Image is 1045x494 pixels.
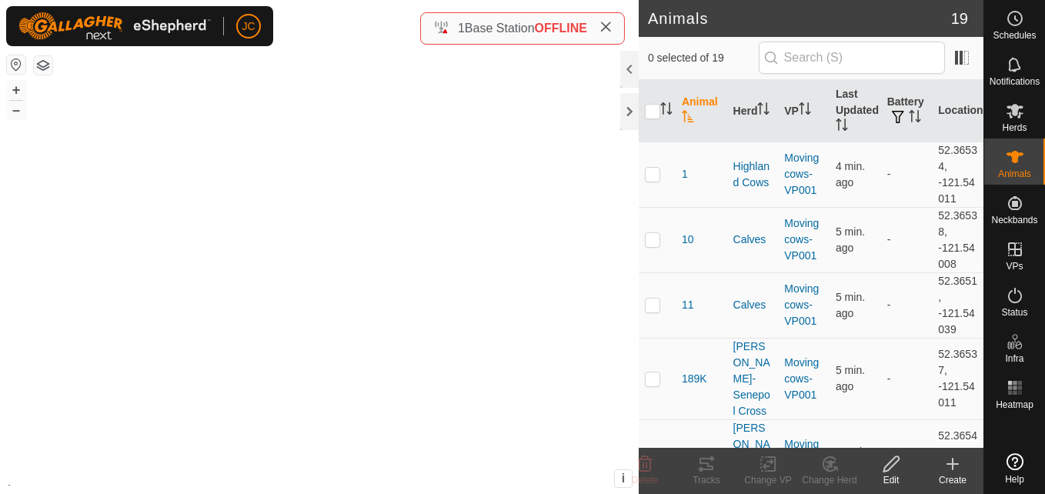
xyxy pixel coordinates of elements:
button: + [7,81,25,99]
span: Base Station [465,22,535,35]
span: Neckbands [991,215,1037,225]
span: 1 [458,22,465,35]
span: Sep 3, 2025, 2:38 PM [836,446,871,474]
span: Status [1001,308,1027,317]
span: Herds [1002,123,1027,132]
span: VPs [1006,262,1023,271]
td: - [881,207,933,272]
p-sorticon: Activate to sort [836,121,848,133]
button: i [615,470,632,487]
p-sorticon: Activate to sort [757,105,770,117]
button: – [7,101,25,119]
span: 11 [682,297,694,313]
a: Moving cows-VP001 [784,152,819,196]
p-sorticon: Activate to sort [799,105,811,117]
th: Location [932,80,983,142]
span: Animals [998,169,1031,179]
span: Heatmap [996,400,1033,409]
span: Infra [1005,354,1023,363]
a: Contact Us [335,474,380,488]
th: VP [778,80,830,142]
span: OFFLINE [535,22,587,35]
th: Animal [676,80,727,142]
td: 52.3651, -121.54039 [932,272,983,338]
th: Last Updated [830,80,881,142]
a: Moving cows-VP001 [784,438,819,482]
span: Help [1005,475,1024,484]
span: 19 [951,7,968,30]
button: Map Layers [34,56,52,75]
td: - [881,338,933,419]
button: Reset Map [7,55,25,74]
td: 52.36534, -121.54011 [932,142,983,207]
td: 52.36537, -121.54011 [932,338,983,419]
span: Notifications [990,77,1040,86]
p-sorticon: Activate to sort [660,105,673,117]
span: JC [242,18,255,35]
p-sorticon: Activate to sort [682,112,694,125]
div: Create [922,473,983,487]
span: Sep 3, 2025, 2:48 PM [836,225,865,254]
a: Moving cows-VP001 [784,356,819,401]
th: Herd [727,80,779,142]
span: 0 selected of 19 [648,50,759,66]
span: 10 [682,232,694,248]
span: i [622,472,625,485]
span: Schedules [993,31,1036,40]
a: Moving cows-VP001 [784,217,819,262]
td: 52.36538, -121.54008 [932,207,983,272]
p-sorticon: Activate to sort [909,112,921,125]
span: Sep 3, 2025, 2:48 PM [836,291,865,319]
div: Highland Cows [733,159,773,191]
a: Help [984,447,1045,490]
div: Change Herd [799,473,860,487]
span: 189K [682,371,707,387]
div: Edit [860,473,922,487]
td: - [881,272,933,338]
a: Privacy Policy [259,474,316,488]
h2: Animals [648,9,951,28]
div: Calves [733,297,773,313]
div: Change VP [737,473,799,487]
input: Search (S) [759,42,945,74]
td: - [881,142,933,207]
div: [PERSON_NAME]-Senepol Cross [733,339,773,419]
span: Sep 3, 2025, 2:49 PM [836,364,865,392]
span: 1 [682,166,688,182]
div: Tracks [676,473,737,487]
div: Calves [733,232,773,248]
a: Moving cows-VP001 [784,282,819,327]
span: Sep 3, 2025, 2:49 PM [836,160,865,189]
th: Battery [881,80,933,142]
img: Gallagher Logo [18,12,211,40]
span: Delete [632,475,659,486]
